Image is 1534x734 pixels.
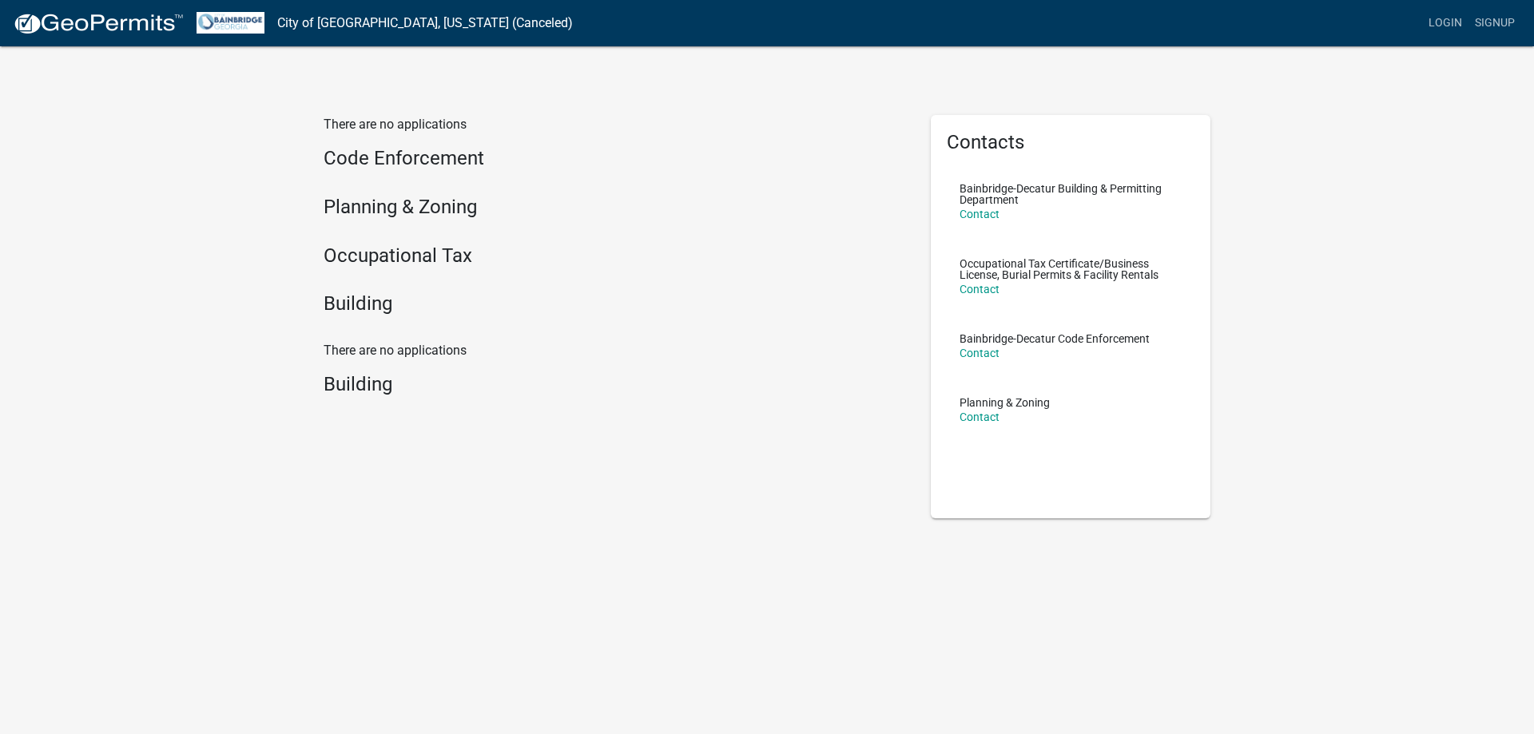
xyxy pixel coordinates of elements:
[324,292,907,315] h4: Building
[960,411,999,423] a: Contact
[960,183,1182,205] p: Bainbridge-Decatur Building & Permitting Department
[324,341,907,360] p: There are no applications
[960,283,999,296] a: Contact
[960,258,1182,280] p: Occupational Tax Certificate/Business License, Burial Permits & Facility Rentals
[1422,8,1468,38] a: Login
[960,347,999,359] a: Contact
[960,333,1150,344] p: Bainbridge-Decatur Code Enforcement
[197,12,264,34] img: City of Bainbridge, Georgia (Canceled)
[324,373,907,396] h4: Building
[960,397,1050,408] p: Planning & Zoning
[1468,8,1521,38] a: Signup
[324,196,907,219] h4: Planning & Zoning
[324,147,907,170] h4: Code Enforcement
[960,208,999,220] a: Contact
[324,115,907,134] p: There are no applications
[277,10,573,37] a: City of [GEOGRAPHIC_DATA], [US_STATE] (Canceled)
[324,244,907,268] h4: Occupational Tax
[947,131,1194,154] h5: Contacts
